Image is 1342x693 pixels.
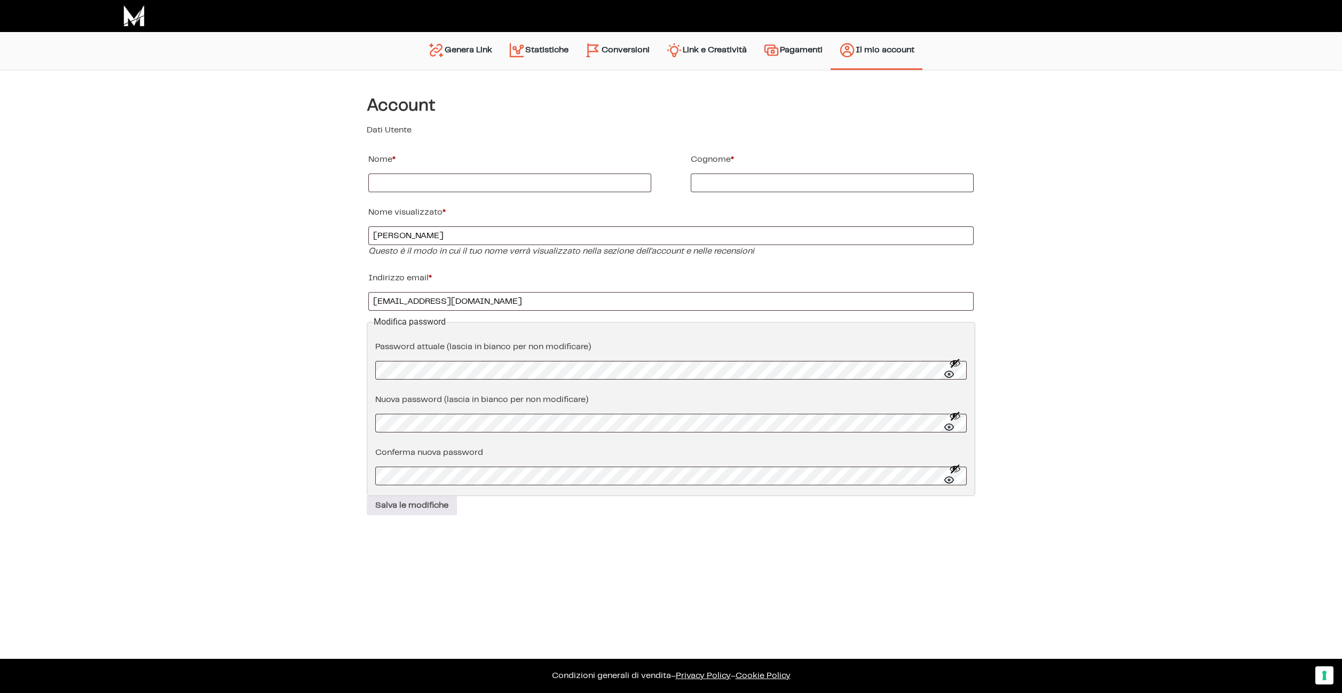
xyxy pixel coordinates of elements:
[428,42,445,59] img: generate-link.svg
[367,496,457,515] button: Salva le modifiche
[1315,666,1333,684] button: Le tue preferenze relative al consenso per le tecnologie di tracciamento
[691,151,974,168] label: Cognome
[420,37,500,65] a: Genera Link
[831,37,922,63] a: Il mio account
[949,410,961,436] button: Mostra password
[375,444,967,461] label: Conferma nuova password
[736,672,791,680] span: Cookie Policy
[508,42,525,59] img: stats.svg
[839,42,856,59] img: account.svg
[374,316,446,328] legend: Modifica password
[375,391,967,408] label: Nuova password (lascia in bianco per non modificare)
[11,670,1331,682] p: – –
[367,124,975,137] p: Dati Utente
[375,338,967,356] label: Password attuale (lascia in bianco per non modificare)
[666,42,683,59] img: creativity.svg
[658,37,755,65] a: Link e Creatività
[949,357,961,383] button: Mostra password
[755,37,831,65] a: Pagamenti
[763,42,780,59] img: payments.svg
[368,270,974,287] label: Indirizzo email
[552,672,671,680] a: Condizioni generali di vendita
[420,32,922,70] nav: Menu principale
[585,42,602,59] img: conversion-2.svg
[500,37,577,65] a: Statistiche
[9,651,41,683] iframe: Customerly Messenger Launcher
[949,463,961,489] button: Mostra password
[368,204,974,221] label: Nome visualizzato
[368,151,651,168] label: Nome
[368,247,754,255] em: Questo è il modo in cui il tuo nome verrà visualizzato nella sezione dell'account e nelle recensioni
[676,672,731,680] a: Privacy Policy
[577,37,658,65] a: Conversioni
[367,96,975,115] h4: Account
